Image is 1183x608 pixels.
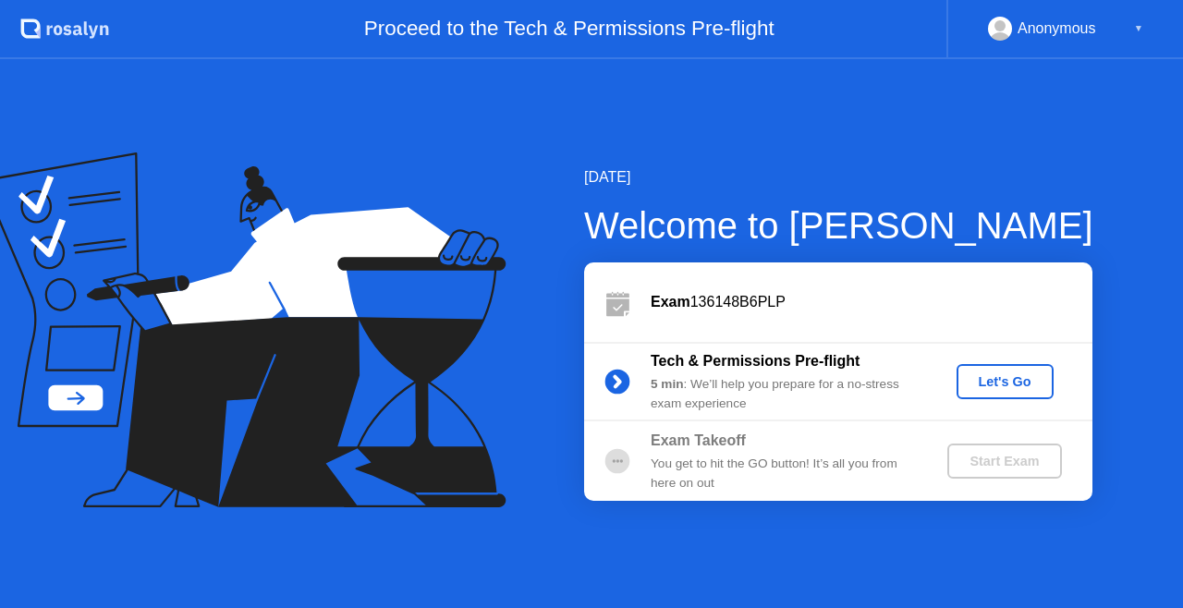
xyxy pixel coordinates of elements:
div: 136148B6PLP [651,291,1092,313]
button: Start Exam [947,444,1061,479]
div: Start Exam [955,454,1054,468]
b: 5 min [651,377,684,391]
div: You get to hit the GO button! It’s all you from here on out [651,455,917,492]
b: Tech & Permissions Pre-flight [651,353,860,369]
b: Exam Takeoff [651,432,746,448]
button: Let's Go [957,364,1054,399]
div: [DATE] [584,166,1093,188]
div: : We’ll help you prepare for a no-stress exam experience [651,375,917,413]
div: Let's Go [964,374,1046,389]
div: ▼ [1134,17,1143,41]
div: Welcome to [PERSON_NAME] [584,198,1093,253]
b: Exam [651,294,690,310]
div: Anonymous [1018,17,1096,41]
